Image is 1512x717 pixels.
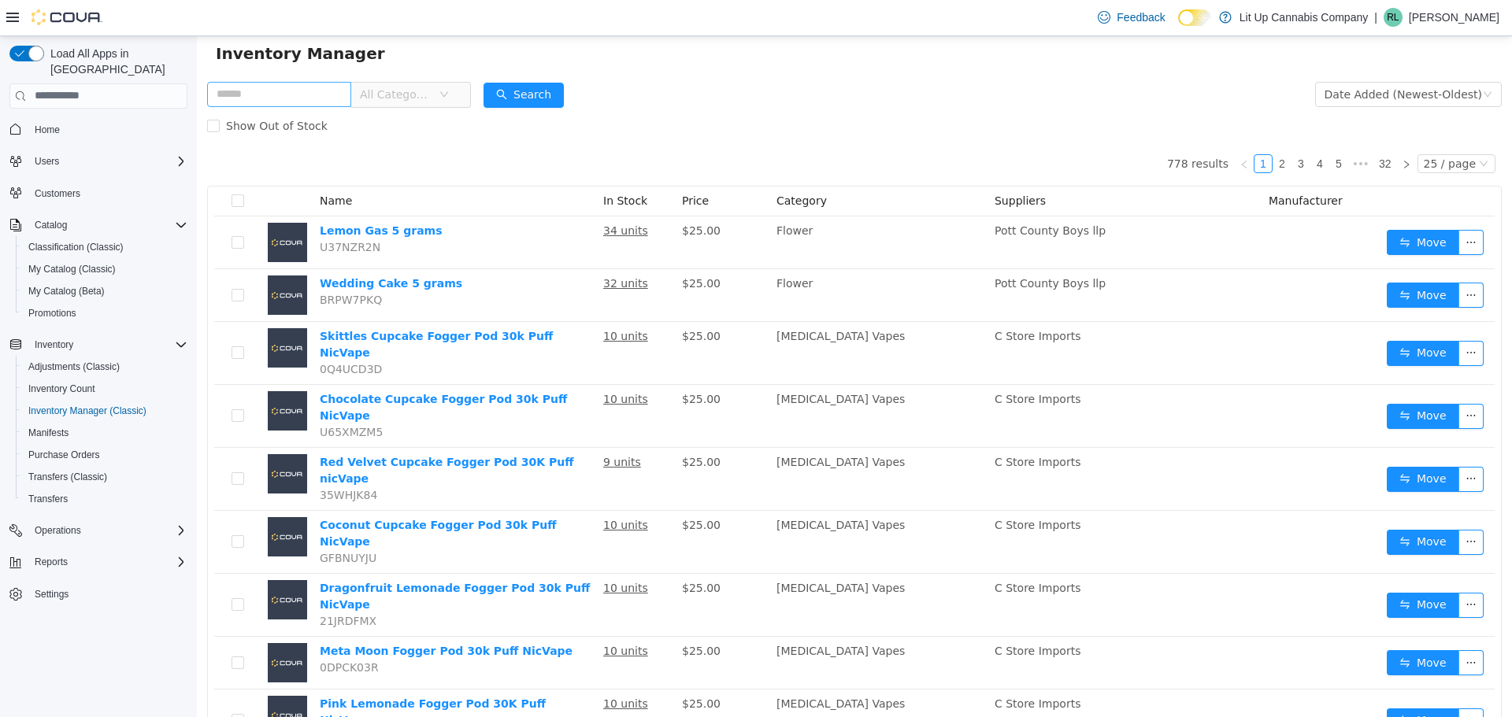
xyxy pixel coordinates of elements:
a: My Catalog (Classic) [22,260,122,279]
span: Users [28,152,187,171]
u: 9 units [406,419,444,432]
span: C Store Imports [798,294,884,306]
li: 5 [1132,118,1151,137]
p: Lit Up Cannabis Company [1240,8,1368,27]
span: Customers [35,187,80,200]
span: $25.00 [485,545,524,558]
span: C Store Imports [798,419,884,432]
a: 32 [1177,119,1199,136]
button: Manifests [16,422,194,444]
u: 10 units [406,294,451,306]
u: 34 units [406,188,451,201]
span: Settings [28,584,187,604]
span: $25.00 [485,241,524,253]
span: Suppliers [798,158,849,171]
td: [MEDICAL_DATA] Vapes [573,653,791,716]
span: C Store Imports [798,545,884,558]
i: icon: left [1043,124,1052,133]
span: Catalog [35,219,67,231]
button: icon: swapMove [1190,194,1262,219]
a: Inventory Count [22,379,102,398]
i: icon: right [1205,124,1214,133]
div: Roy Lackey [1384,8,1403,27]
a: Transfers (Classic) [22,468,113,486]
span: Reports [28,553,187,571]
button: icon: ellipsis [1262,672,1287,697]
td: Flower [573,233,791,286]
span: Reports [35,556,68,568]
a: Pink Lemonade Fogger Pod 30K Puff NicVape [123,661,349,690]
input: Dark Mode [1178,9,1211,26]
a: Purchase Orders [22,445,106,464]
a: 3 [1095,119,1113,136]
img: Skittles Cupcake Fogger Pod 30k Puff NicVape placeholder [71,292,110,331]
button: icon: ellipsis [1262,556,1287,582]
td: [MEDICAL_DATA] Vapes [573,349,791,412]
li: Next Page [1200,118,1219,137]
span: $25.00 [485,661,524,674]
a: Transfers [22,490,74,508]
li: Next 5 Pages [1151,118,1177,137]
li: 32 [1177,118,1200,137]
a: 2 [1077,119,1094,136]
button: Settings [3,582,194,605]
span: BRPW7PKQ [123,257,185,270]
span: Transfers (Classic) [28,471,107,483]
button: Inventory Manager (Classic) [16,400,194,422]
span: All Categories [163,50,235,66]
u: 10 units [406,545,451,558]
span: My Catalog (Beta) [28,285,105,298]
span: GFBNUYJU [123,516,180,528]
span: 0Q4UCD3D [123,327,185,339]
button: icon: swapMove [1190,431,1262,456]
button: icon: swapMove [1190,493,1262,519]
button: Operations [3,519,194,541]
a: Home [28,120,66,139]
span: Home [35,124,60,136]
span: Inventory Count [28,383,95,395]
button: icon: searchSearch [287,46,367,72]
i: icon: down [1282,123,1291,134]
img: Pink Lemonade Fogger Pod 30K Puff NicVape placeholder [71,660,110,699]
a: 1 [1058,119,1075,136]
u: 10 units [406,608,451,621]
span: Manifests [28,427,69,439]
u: 10 units [406,357,451,369]
span: Name [123,158,155,171]
button: Reports [3,551,194,573]
img: Cova [31,9,102,25]
button: Inventory [3,334,194,356]
a: Classification (Classic) [22,238,130,257]
a: Inventory Manager (Classic) [22,401,153,420]
img: Dragonfruit Lemonade Fogger Pod 30k Puff NicVape placeholder [71,544,110,583]
a: Adjustments (Classic) [22,357,126,376]
span: Classification (Classic) [28,241,124,253]
img: Chocolate Cupcake Fogger Pod 30k Puff NicVape placeholder [71,355,110,394]
li: 4 [1114,118,1132,137]
span: Pott County Boys llp [798,188,909,201]
a: Feedback [1091,2,1171,33]
div: 25 / page [1227,119,1279,136]
span: Purchase Orders [28,449,100,461]
a: Meta Moon Fogger Pod 30k Puff NicVape [123,608,376,621]
button: icon: swapMove [1190,305,1262,330]
td: Flower [573,180,791,233]
button: icon: ellipsis [1262,431,1287,456]
td: [MEDICAL_DATA] Vapes [573,538,791,601]
span: Adjustments (Classic) [22,357,187,376]
button: icon: swapMove [1190,672,1262,697]
span: $25.00 [485,357,524,369]
a: My Catalog (Beta) [22,282,111,301]
u: 10 units [406,482,451,495]
span: Promotions [28,307,76,320]
span: Show Out of Stock [23,83,137,96]
i: icon: down [1286,54,1295,65]
button: Promotions [16,302,194,324]
span: Inventory Manager (Classic) [22,401,187,420]
a: Coconut Cupcake Fogger Pod 30k Puff NicVape [123,482,360,512]
span: Pott County Boys llp [798,241,909,253]
u: 32 units [406,241,451,253]
button: icon: ellipsis [1262,194,1287,219]
span: Load All Apps in [GEOGRAPHIC_DATA] [44,46,187,77]
span: Inventory [28,335,187,354]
